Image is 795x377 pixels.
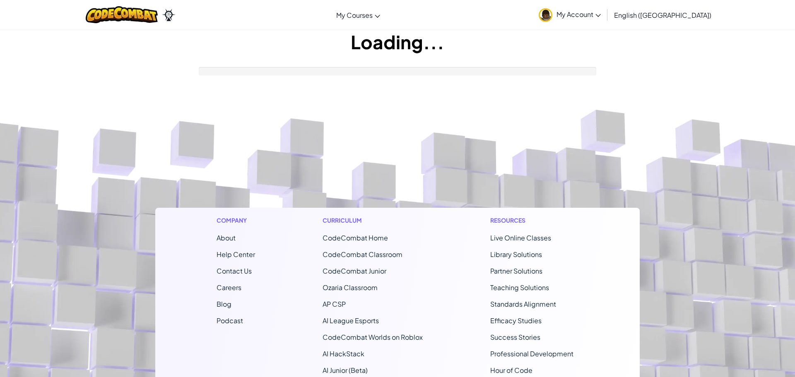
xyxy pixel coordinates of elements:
a: CodeCombat Classroom [323,250,402,259]
a: My Courses [332,4,384,26]
h1: Resources [490,216,578,225]
span: My Account [556,10,601,19]
img: avatar [539,8,552,22]
a: AP CSP [323,300,346,308]
img: Ozaria [162,9,175,21]
a: Standards Alignment [490,300,556,308]
a: Careers [217,283,241,292]
a: Professional Development [490,349,573,358]
a: AI League Esports [323,316,379,325]
a: Efficacy Studies [490,316,542,325]
a: CodeCombat Worlds on Roblox [323,333,423,341]
a: CodeCombat Junior [323,267,386,275]
span: Contact Us [217,267,252,275]
a: Library Solutions [490,250,542,259]
a: English ([GEOGRAPHIC_DATA]) [610,4,715,26]
span: CodeCombat Home [323,233,388,242]
h1: Company [217,216,255,225]
a: Success Stories [490,333,540,341]
a: AI Junior (Beta) [323,366,368,375]
span: My Courses [336,11,373,19]
a: Hour of Code [490,366,532,375]
a: Ozaria Classroom [323,283,378,292]
img: CodeCombat logo [86,6,158,23]
a: My Account [535,2,605,28]
a: Live Online Classes [490,233,551,242]
a: Partner Solutions [490,267,542,275]
a: Podcast [217,316,243,325]
a: Help Center [217,250,255,259]
span: English ([GEOGRAPHIC_DATA]) [614,11,711,19]
a: Blog [217,300,231,308]
a: About [217,233,236,242]
a: AI HackStack [323,349,364,358]
a: Teaching Solutions [490,283,549,292]
h1: Curriculum [323,216,423,225]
